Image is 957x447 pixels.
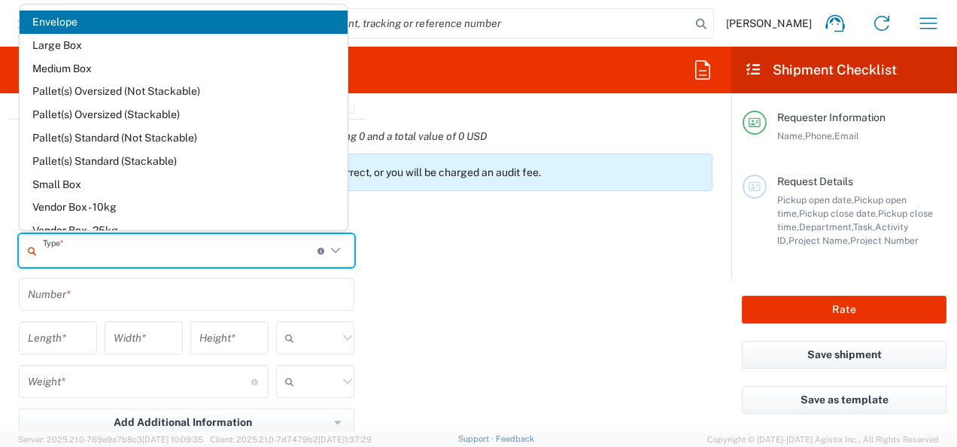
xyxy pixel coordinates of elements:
span: [PERSON_NAME] [726,17,812,30]
span: Request Details [777,175,853,187]
button: Save shipment [742,341,946,369]
span: 2[DATE]1:37:29 [313,435,372,444]
em: Total shipment is made up of 1 package(s) containing 0 piece(s) weighing 0 and a total value of 0... [8,130,498,142]
a: Feedback [496,434,534,443]
h2: Desktop Shipment Request [18,61,190,79]
span: Copyright © [DATE]-[DATE] Agistix Inc., All Rights Reserved [707,433,939,446]
span: Requester Information [777,111,886,123]
span: Pallet(s) Standard (Not Stackable) [20,126,348,150]
span: Vendor Box - 10kg [20,196,348,219]
span: Vendor Box - 25kg [20,219,348,242]
span: Phone, [805,130,834,141]
span: Client: 2025.21.0-7d7479b [210,435,372,444]
p: Please ensure your package dimensions and weight are correct, or you will be charged an audit fee. [65,166,706,179]
input: Shipment, tracking or reference number [301,9,691,38]
span: Pickup open date, [777,194,854,205]
span: Pallet(s) Standard (Stackable) [20,150,348,173]
span: Add Additional Information [114,415,252,430]
span: [DATE] 10:09:35 [142,435,203,444]
button: Rate [742,296,946,324]
button: Save as template [742,386,946,414]
span: Project Name, [788,235,850,246]
span: Task, [853,221,875,233]
span: Project Number [850,235,919,246]
button: Add Additional Information [19,409,354,436]
span: Small Box [20,173,348,196]
a: Support [458,434,496,443]
span: Email [834,130,859,141]
span: Server: 2025.21.0-769a9a7b8c3 [18,435,203,444]
span: Department, [799,221,853,233]
h2: Shipment Checklist [745,61,897,79]
span: Name, [777,130,805,141]
span: Pallet(s) Oversized (Stackable) [20,103,348,126]
span: Pickup close date, [799,208,878,219]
